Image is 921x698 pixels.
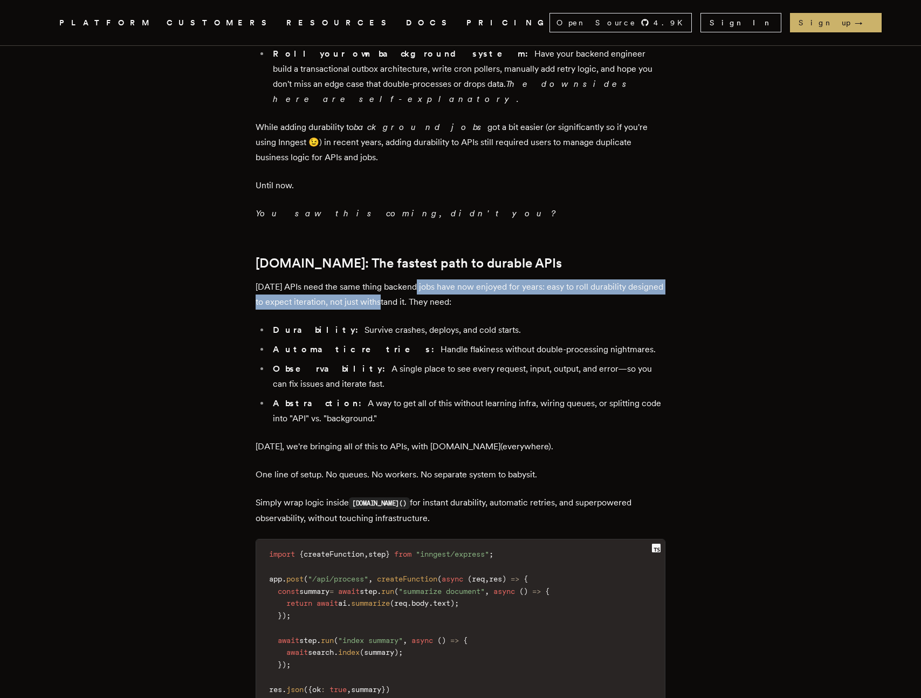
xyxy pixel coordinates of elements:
span: . [377,587,381,596]
span: ( [437,636,442,645]
span: = [329,587,334,596]
span: , [347,685,351,694]
span: . [317,636,321,645]
span: run [381,587,394,596]
p: One line of setup. No queues. No workers. No separate system to babysit. [256,467,665,482]
span: search [308,648,334,656]
span: . [429,599,433,607]
code: [DOMAIN_NAME]() [349,497,410,509]
span: ( [304,574,308,583]
span: await [317,599,338,607]
span: ; [286,660,291,669]
span: post [286,574,304,583]
a: Sign up [790,13,882,32]
span: step [299,636,317,645]
span: . [334,648,338,656]
span: summary [299,587,329,596]
em: background jobs [354,122,487,132]
span: { [299,550,304,558]
span: const [278,587,299,596]
span: ) [282,660,286,669]
span: => [450,636,459,645]
span: ; [286,611,291,620]
span: res [489,574,502,583]
strong: Roll your own background system: [273,49,534,59]
span: summary [364,648,394,656]
span: { [524,574,528,583]
span: → [855,17,873,28]
span: "/api/process" [308,574,368,583]
span: ai [338,599,347,607]
span: , [485,587,489,596]
strong: Observability: [273,364,391,374]
p: [DATE], we're bringing all of this to APIs, with [DOMAIN_NAME](everywhere). [256,439,665,454]
span: return [286,599,312,607]
span: ( [519,587,524,596]
span: . [347,599,351,607]
span: ) [394,648,398,656]
span: await [338,587,360,596]
span: async [442,574,463,583]
span: : [321,685,325,694]
span: ( [394,587,398,596]
span: text [433,599,450,607]
span: { [308,685,312,694]
span: , [485,574,489,583]
span: => [532,587,541,596]
strong: Durability: [273,325,365,335]
span: } [386,550,390,558]
span: ok [312,685,321,694]
span: body [411,599,429,607]
li: A single place to see every request, input, output, and error—so you can fix issues and iterate f... [270,361,665,392]
li: Survive crashes, deploys, and cold starts. [270,323,665,338]
span: . [407,599,411,607]
span: RESOURCES [286,16,393,30]
p: Until now. [256,178,665,193]
a: PRICING [466,16,549,30]
span: from [394,550,411,558]
span: ; [455,599,459,607]
span: summary [351,685,381,694]
span: run [321,636,334,645]
span: , [364,550,368,558]
span: ( [334,636,338,645]
span: ) [442,636,446,645]
span: => [511,574,519,583]
span: "summarize document" [398,587,485,596]
span: { [463,636,468,645]
span: ( [390,599,394,607]
strong: Abstraction: [273,398,368,408]
span: ( [468,574,472,583]
span: app [269,574,282,583]
span: "inngest/express" [416,550,489,558]
span: createFunction [304,550,364,558]
a: Sign In [700,13,781,32]
span: , [403,636,407,645]
span: } [278,611,282,620]
span: await [286,648,308,656]
span: ) [386,685,390,694]
span: } [381,685,386,694]
span: summarize [351,599,390,607]
li: Have your backend engineer build a transactional outbox architecture, write cron pollers, manuall... [270,46,665,107]
span: import [269,550,295,558]
p: While adding durability to got a bit easier (or significantly so if you're using Inngest 😉) in re... [256,120,665,165]
span: async [493,587,515,596]
a: CUSTOMERS [167,16,273,30]
span: await [278,636,299,645]
span: step [368,550,386,558]
span: "index summary" [338,636,403,645]
span: json [286,685,304,694]
button: PLATFORM [59,16,154,30]
span: , [368,574,373,583]
li: Handle flakiness without double-processing nightmares. [270,342,665,357]
span: req [394,599,407,607]
span: } [278,660,282,669]
span: . [282,685,286,694]
span: ; [398,648,403,656]
span: ( [437,574,442,583]
span: 4.9 K [654,17,689,28]
span: ) [524,587,528,596]
span: createFunction [377,574,437,583]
